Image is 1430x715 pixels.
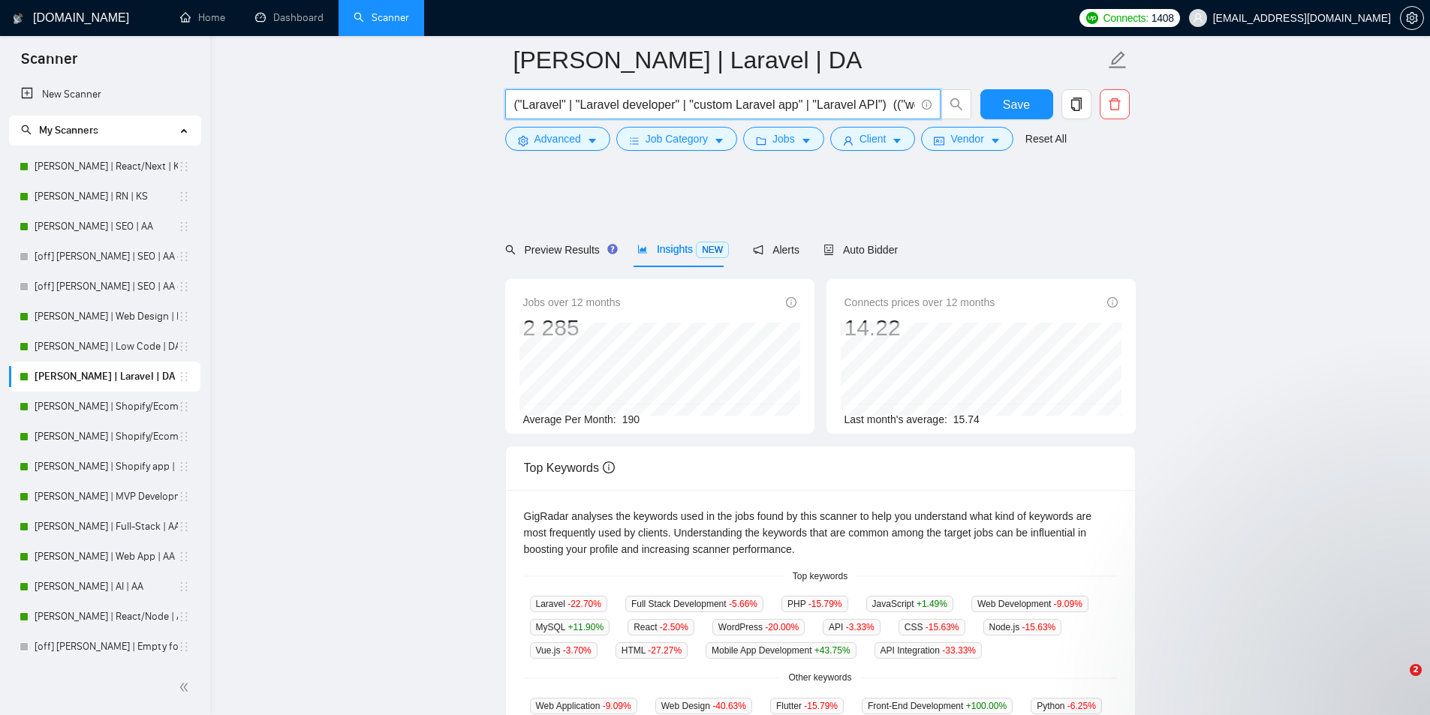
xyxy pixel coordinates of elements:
span: info-circle [786,297,796,308]
span: Job Category [646,131,708,147]
span: Web Development [971,596,1088,612]
span: 1408 [1152,10,1174,26]
a: [PERSON_NAME] | AI | AA [35,572,178,602]
span: Connects: [1103,10,1148,26]
span: Jobs over 12 months [523,294,621,311]
span: Node.js [983,619,1062,635]
span: +43.75 % [814,645,850,656]
li: New Scanner [9,80,200,110]
span: +1.49 % [917,599,947,609]
span: edit [1108,50,1127,70]
li: Michael | Full-Stack | AA [9,512,200,542]
span: Top keywords [784,569,856,584]
a: [PERSON_NAME] | Web Design | DA [35,302,178,332]
span: holder [178,431,190,443]
span: Client [860,131,887,147]
span: info-circle [603,461,615,473]
a: searchScanner [354,11,409,24]
span: PHP [781,596,848,612]
span: holder [178,341,190,353]
span: -15.63 % [926,622,959,632]
span: -20.00 % [765,622,799,632]
button: copy [1061,89,1091,119]
a: dashboardDashboard [255,11,324,24]
span: Flutter [770,698,844,714]
a: New Scanner [21,80,188,110]
a: [PERSON_NAME] | Shopify app | DA [35,452,178,482]
span: holder [178,641,190,653]
span: Alerts [753,244,799,256]
span: holder [178,281,190,293]
div: 2 285 [523,314,621,342]
span: caret-down [990,135,1001,146]
span: JavaScript [866,596,953,612]
span: user [843,135,853,146]
span: -27.27 % [648,645,682,656]
span: +100.00 % [966,701,1007,711]
li: [off] Michael | Empty for future | AA [9,632,200,662]
span: holder [178,521,190,533]
a: [off] [PERSON_NAME] | SEO | AA - Strict, High Budget [35,242,178,272]
span: setting [1401,12,1423,24]
span: My Scanners [39,124,98,137]
span: robot [823,245,834,255]
span: MySQL [530,619,610,635]
input: Search Freelance Jobs... [514,95,915,114]
span: 15.74 [953,413,980,425]
li: Michael | React/Node | AA [9,602,200,632]
span: -40.63 % [712,701,746,711]
span: holder [178,581,190,593]
span: holder [178,551,190,563]
span: copy [1062,98,1091,111]
button: search [941,89,971,119]
div: Tooltip anchor [606,242,619,256]
span: -6.25 % [1067,701,1096,711]
li: Valery | RN | KS [9,182,200,212]
span: holder [178,221,190,233]
span: Save [1003,95,1030,114]
span: CSS [899,619,965,635]
img: logo [13,7,23,31]
span: Advanced [534,131,581,147]
li: [off] Nick | SEO | AA - Strict, High Budget [9,242,200,272]
a: homeHome [180,11,225,24]
span: holder [178,461,190,473]
div: 14.22 [844,314,995,342]
span: search [505,245,516,255]
span: info-circle [1107,297,1118,308]
span: +11.90 % [567,622,604,632]
li: Ann | React/Next | KS [9,152,200,182]
span: NEW [696,242,729,258]
button: userClientcaret-down [830,127,916,151]
a: [PERSON_NAME] | Web App | AA [35,542,178,572]
span: Preview Results [505,244,613,256]
span: Full Stack Development [625,596,763,612]
a: [PERSON_NAME] | React/Node | AA [35,602,178,632]
span: holder [178,611,190,623]
span: -15.63 % [1022,622,1056,632]
span: -33.33 % [942,645,976,656]
span: Scanner [9,48,89,80]
span: caret-down [892,135,902,146]
span: Vue.js [530,642,598,659]
span: Vendor [950,131,983,147]
a: [PERSON_NAME] | RN | KS [35,182,178,212]
span: caret-down [587,135,598,146]
a: [PERSON_NAME] | MVP Development | AA [35,482,178,512]
span: HTML [616,642,688,659]
li: Andrew | Shopify/Ecom | DA - lower requirements [9,392,200,422]
li: Michael | AI | AA [9,572,200,602]
a: [PERSON_NAME] | Shopify/Ecom | DA - lower requirements [35,392,178,422]
span: Auto Bidder [823,244,898,256]
span: caret-down [714,135,724,146]
span: Front-End Development [862,698,1013,714]
span: area-chart [637,244,648,254]
button: settingAdvancedcaret-down [505,127,610,151]
span: -9.09 % [603,701,631,711]
span: -3.70 % [563,645,592,656]
span: search [942,98,971,111]
span: caret-down [801,135,811,146]
span: Average Per Month: [523,413,616,425]
input: Scanner name... [513,41,1105,79]
span: Python [1031,698,1102,714]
